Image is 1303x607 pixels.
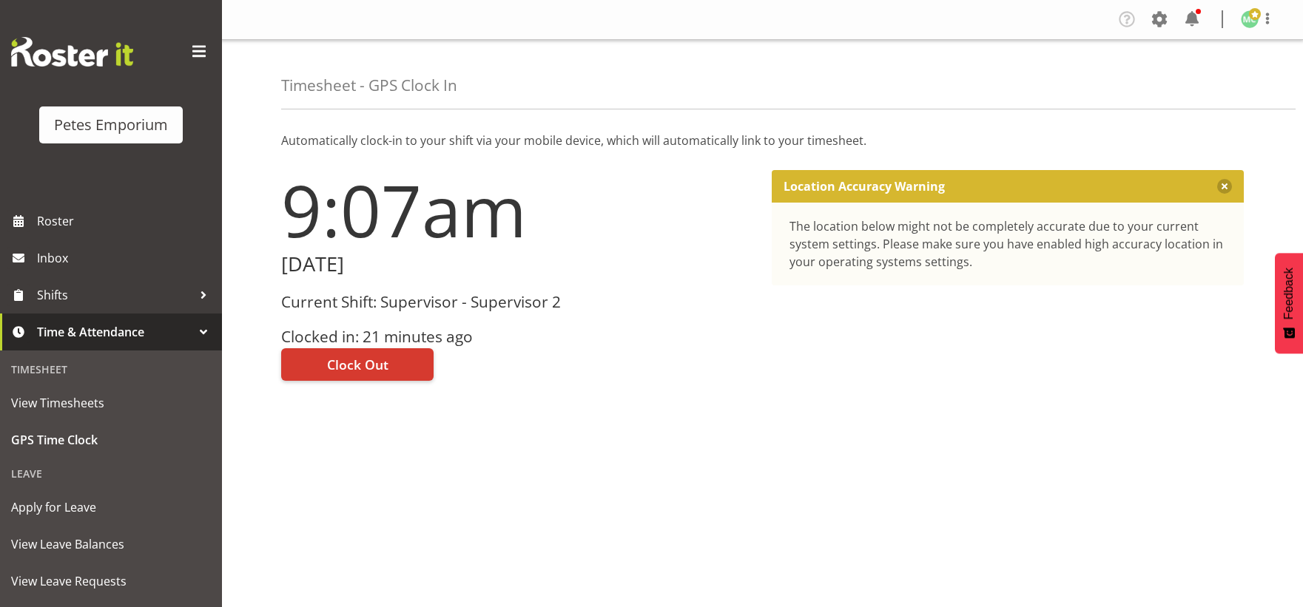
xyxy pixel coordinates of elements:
h1: 9:07am [281,170,754,250]
div: The location below might not be completely accurate due to your current system settings. Please m... [789,217,1227,271]
a: View Leave Requests [4,563,218,600]
button: Feedback - Show survey [1275,253,1303,353]
img: Rosterit website logo [11,37,133,67]
span: Shifts [37,284,192,306]
p: Location Accuracy Warning [784,179,945,194]
span: View Leave Balances [11,533,211,555]
a: View Timesheets [4,384,218,421]
span: Apply for Leave [11,496,211,518]
span: View Leave Requests [11,570,211,592]
span: Time & Attendance [37,321,192,343]
span: Clock Out [327,355,388,374]
div: Leave [4,458,218,489]
div: Petes Emporium [54,114,168,136]
img: melissa-cowen2635.jpg [1241,10,1259,28]
div: Timesheet [4,354,218,384]
span: View Timesheets [11,392,211,414]
span: Roster [37,210,215,232]
a: View Leave Balances [4,526,218,563]
span: Inbox [37,247,215,269]
button: Clock Out [281,348,434,381]
a: Apply for Leave [4,489,218,526]
h3: Current Shift: Supervisor - Supervisor 2 [281,294,754,311]
a: GPS Time Clock [4,421,218,458]
span: Feedback [1282,268,1296,319]
h3: Clocked in: 21 minutes ago [281,328,754,345]
span: GPS Time Clock [11,429,211,451]
button: Close message [1217,179,1232,194]
h2: [DATE] [281,253,754,276]
p: Automatically clock-in to your shift via your mobile device, which will automatically link to you... [281,132,1244,149]
h4: Timesheet - GPS Clock In [281,77,457,94]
